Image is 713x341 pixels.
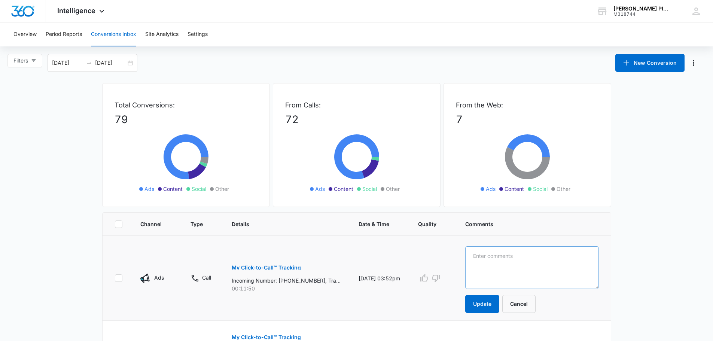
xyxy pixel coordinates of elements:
span: Details [232,220,330,228]
button: Update [465,295,499,313]
span: Other [557,185,570,193]
button: Cancel [502,295,536,313]
td: [DATE] 03:52pm [350,236,409,321]
p: From Calls: [285,100,428,110]
span: Channel [140,220,162,228]
span: Social [192,185,206,193]
span: Ads [486,185,496,193]
p: My Click-to-Call™ Tracking [232,335,301,340]
button: Period Reports [46,22,82,46]
button: Site Analytics [145,22,179,46]
p: 00:11:50 [232,284,341,292]
span: Intelligence [57,7,95,15]
p: Total Conversions: [115,100,258,110]
span: Type [191,220,203,228]
p: Call [202,274,211,281]
p: 79 [115,112,258,127]
button: Filters [7,54,42,67]
div: account name [613,6,668,12]
span: Date & Time [359,220,389,228]
input: Start date [52,59,83,67]
span: Ads [144,185,154,193]
span: Content [505,185,524,193]
p: Ads [154,274,164,281]
button: Conversions Inbox [91,22,136,46]
span: Social [533,185,548,193]
span: Comments [465,220,588,228]
button: My Click-to-Call™ Tracking [232,259,301,277]
div: account id [613,12,668,17]
span: Other [215,185,229,193]
span: Ads [315,185,325,193]
span: swap-right [86,60,92,66]
button: Settings [188,22,208,46]
span: Social [362,185,377,193]
p: Incoming Number: [PHONE_NUMBER], Tracking Number: [PHONE_NUMBER], Ring To: [PHONE_NUMBER], Caller... [232,277,341,284]
span: Content [334,185,353,193]
span: Other [386,185,400,193]
span: Content [163,185,183,193]
p: 72 [285,112,428,127]
button: New Conversion [615,54,685,72]
span: Quality [418,220,436,228]
input: End date [95,59,126,67]
span: to [86,60,92,66]
button: Manage Numbers [688,57,700,69]
p: My Click-to-Call™ Tracking [232,265,301,270]
span: Filters [13,57,28,65]
p: From the Web: [456,100,599,110]
p: 7 [456,112,599,127]
button: Overview [13,22,37,46]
